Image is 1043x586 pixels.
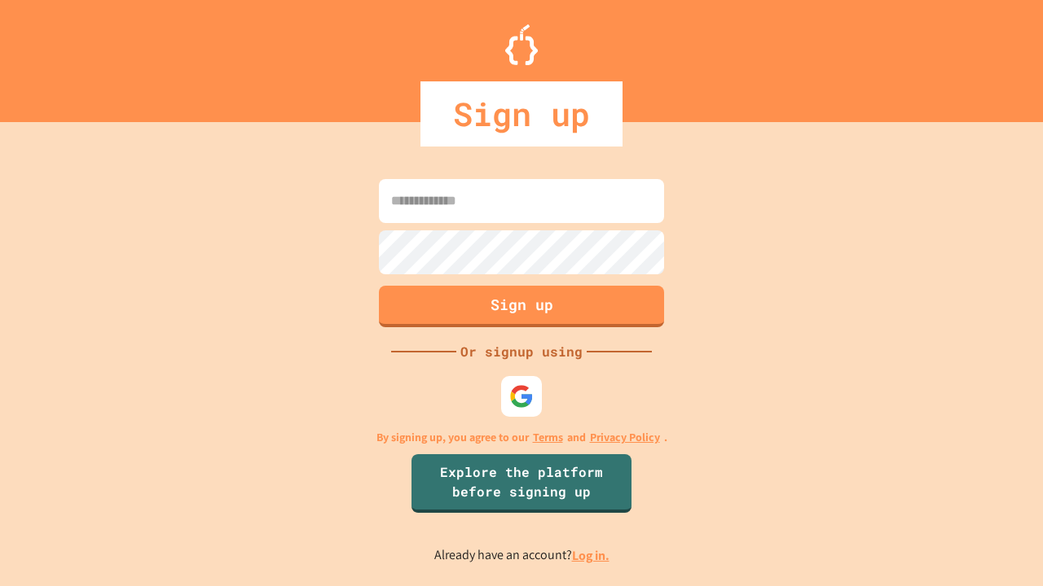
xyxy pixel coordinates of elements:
[420,81,623,146] div: Sign up
[572,547,610,564] a: Log in.
[533,429,563,446] a: Terms
[456,342,587,361] div: Or signup using
[509,384,534,409] img: google-icon.svg
[376,429,667,446] p: By signing up, you agree to our and .
[590,429,660,446] a: Privacy Policy
[434,545,610,566] p: Already have an account?
[411,454,632,513] a: Explore the platform before signing up
[505,24,538,65] img: Logo.svg
[379,286,664,327] button: Sign up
